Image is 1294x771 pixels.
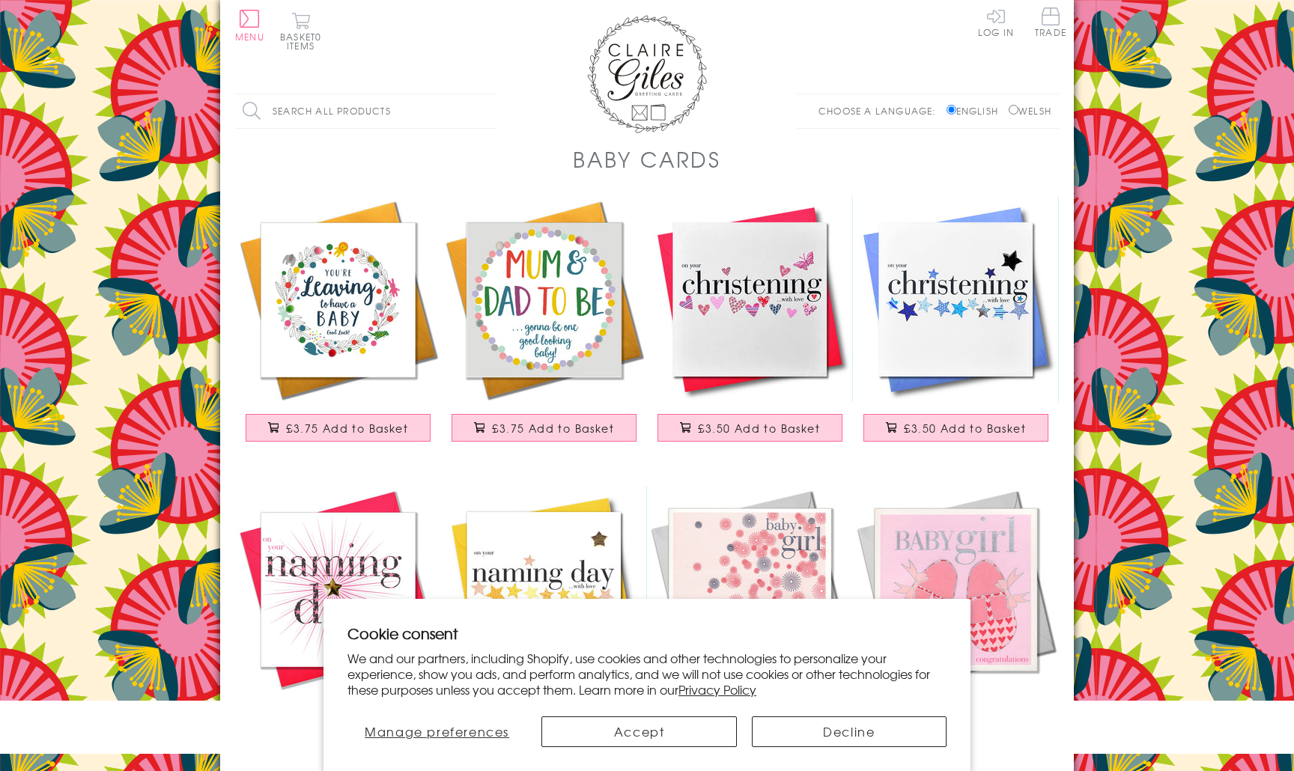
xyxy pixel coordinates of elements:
[647,197,853,457] a: Baby Christening Card, Pink Hearts, fabric butterfly Embellished £3.50 Add to Basket
[441,197,647,457] a: Baby Card, Colour Dots, Mum and Dad to Be Good Luck, Embellished with pompoms £3.75 Add to Basket
[347,623,947,644] h2: Cookie consent
[853,197,1059,457] a: Baby Christening Card, Blue Stars, Embellished with a padded star £3.50 Add to Basket
[235,487,441,746] a: Baby Naming Card, Pink Stars, Embellished with a shiny padded star £3.50 Add to Basket
[280,12,321,50] button: Basket0 items
[904,421,1026,436] span: £3.50 Add to Basket
[657,414,843,442] button: £3.50 Add to Basket
[235,197,441,457] a: Baby Card, Flowers, Leaving to Have a Baby Good Luck, Embellished with pompoms £3.75 Add to Basket
[863,414,1049,442] button: £3.50 Add to Basket
[573,144,721,174] h1: Baby Cards
[678,680,756,698] a: Privacy Policy
[347,650,947,697] p: We and our partners, including Shopify, use cookies and other technologies to personalize your ex...
[818,104,944,118] p: Choose a language:
[365,722,509,740] span: Manage preferences
[441,487,647,746] a: Baby Card, On your naming day with love, Embellished with a padded star £3.50 Add to Basket
[1035,7,1066,40] a: Trade
[947,105,956,115] input: English
[235,30,264,43] span: Menu
[235,487,441,692] img: Baby Naming Card, Pink Stars, Embellished with a shiny padded star
[246,414,431,442] button: £3.75 Add to Basket
[647,487,853,692] img: Baby Card, Pink Flowers, Baby Girl, Embossed and Foiled text
[947,104,1006,118] label: English
[853,197,1059,403] img: Baby Christening Card, Blue Stars, Embellished with a padded star
[492,421,614,436] span: £3.75 Add to Basket
[853,487,1059,746] a: Baby Card, Pink Shoes, Baby Girl, Congratulations, Embossed and Foiled text £3.50 Add to Basket
[978,7,1014,37] a: Log In
[853,487,1059,692] img: Baby Card, Pink Shoes, Baby Girl, Congratulations, Embossed and Foiled text
[1009,105,1018,115] input: Welsh
[1035,7,1066,37] span: Trade
[235,10,264,41] button: Menu
[441,197,647,403] img: Baby Card, Colour Dots, Mum and Dad to Be Good Luck, Embellished with pompoms
[287,30,321,52] span: 0 items
[1009,104,1051,118] label: Welsh
[647,197,853,403] img: Baby Christening Card, Pink Hearts, fabric butterfly Embellished
[541,716,736,747] button: Accept
[347,716,526,747] button: Manage preferences
[587,15,707,133] img: Claire Giles Greetings Cards
[752,716,947,747] button: Decline
[647,487,853,746] a: Baby Card, Pink Flowers, Baby Girl, Embossed and Foiled text £3.50 Add to Basket
[235,197,441,403] img: Baby Card, Flowers, Leaving to Have a Baby Good Luck, Embellished with pompoms
[286,421,408,436] span: £3.75 Add to Basket
[441,487,647,692] img: Baby Card, On your naming day with love, Embellished with a padded star
[235,94,497,128] input: Search all products
[452,414,637,442] button: £3.75 Add to Basket
[698,421,820,436] span: £3.50 Add to Basket
[482,94,497,128] input: Search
